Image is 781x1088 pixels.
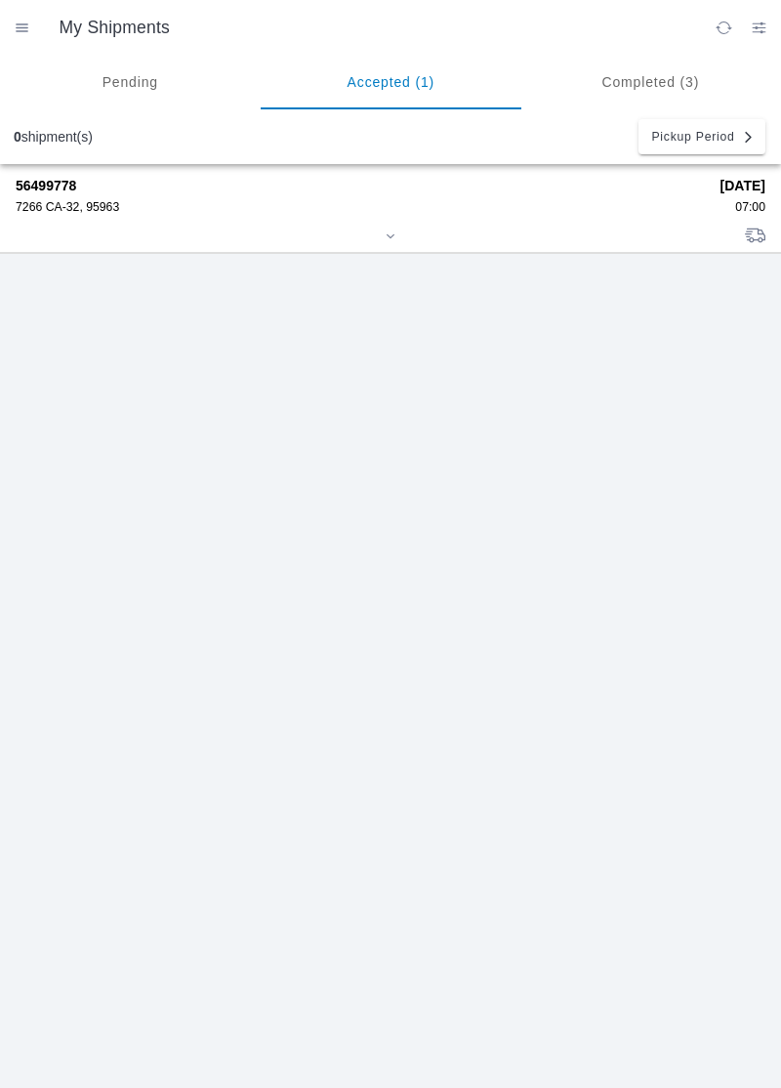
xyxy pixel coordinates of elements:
[720,200,765,214] div: 07:00
[720,178,765,193] strong: [DATE]
[40,18,706,38] ion-title: My Shipments
[16,178,707,193] strong: 56499778
[16,200,707,214] div: 7266 CA-32, 95963
[14,129,21,145] b: 0
[14,129,93,145] div: shipment(s)
[651,131,734,143] span: Pickup Period
[520,55,781,109] ion-segment-button: Completed (3)
[261,55,521,109] ion-segment-button: Accepted (1)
